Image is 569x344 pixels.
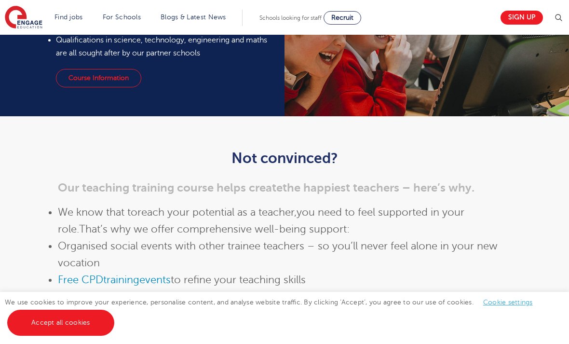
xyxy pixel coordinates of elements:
[56,69,141,87] a: Course Information
[58,238,511,272] li: Organised social events with other trainee teachers – so you’ll never feel alone in your new voca...
[7,310,114,336] a: Accept all cookies
[501,11,543,25] a: Sign up
[5,6,42,30] img: Engage Education
[161,14,226,21] a: Blogs & Latest News
[58,204,511,238] li: We know that to you need to feel supported in your role.
[324,11,361,25] a: Recruit
[54,14,83,21] a: Find jobs
[58,291,334,303] span: Free access to Creative Education’s online training videos
[79,223,350,235] span: That’s why we offer comprehensive well-being support:
[331,14,353,21] span: Recruit
[5,299,542,326] span: We use cookies to improve your experience, personalise content, and analyse website traffic. By c...
[58,181,511,194] h3: the happiest teachers – here’s why.
[58,272,511,289] li: to refine your teaching skills
[58,181,283,194] span: Our teaching training course helps create
[56,36,267,57] span: Qualifications in science, technology, engineering and maths are all sought after by our partner ...
[483,299,533,306] a: Cookie settings
[259,14,322,21] span: Schools looking for staff
[103,14,141,21] a: For Schools
[58,274,171,286] a: Free CPDtrainingevents
[58,150,511,166] h2: Not convinced?
[103,274,139,286] span: training
[137,206,297,218] span: reach your potential as a teacher,
[58,274,103,286] span: Free CPD
[139,274,171,286] span: events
